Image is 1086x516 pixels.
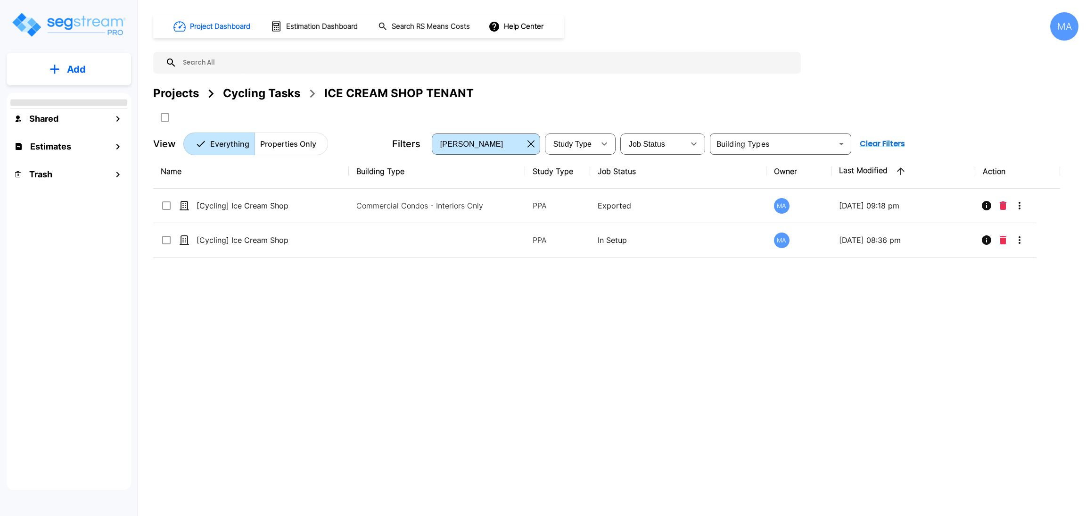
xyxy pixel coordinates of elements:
div: ICE CREAM SHOP TENANT [324,85,474,102]
div: MA [774,233,790,248]
button: Delete [996,231,1010,250]
button: Estimation Dashboard [267,17,363,36]
th: Study Type [525,154,590,189]
button: Properties Only [255,133,328,155]
button: Info [977,196,996,215]
p: [DATE] 08:36 pm [839,234,967,246]
button: Project Dashboard [170,16,255,37]
h1: Trash [29,168,52,181]
p: [Cycling] Ice Cream Shop Tenant - 081525_template [197,234,291,246]
p: PPA [533,234,583,246]
span: Job Status [629,140,665,148]
span: Study Type [553,140,592,148]
div: Platform [183,133,328,155]
button: Clear Filters [856,134,909,153]
img: Logo [11,11,126,38]
button: Everything [183,133,255,155]
button: Open [835,137,848,150]
p: [Cycling] Ice Cream Shop Tenant - 081525 [197,200,291,211]
button: Add [7,56,131,83]
div: MA [1050,12,1078,41]
button: SelectAll [156,108,174,127]
th: Building Type [349,154,525,189]
p: Add [67,62,86,76]
button: Delete [996,196,1010,215]
button: Help Center [486,17,547,35]
h1: Estimation Dashboard [286,21,358,32]
p: Exported [598,200,759,211]
th: Owner [766,154,831,189]
button: More-Options [1010,196,1029,215]
p: [DATE] 09:18 pm [839,200,967,211]
p: In Setup [598,234,759,246]
p: Commercial Condos - Interiors Only [356,200,484,211]
button: Search RS Means Costs [374,17,475,36]
th: Job Status [590,154,766,189]
div: Select [547,131,595,157]
div: Select [622,131,684,157]
th: Last Modified [831,154,975,189]
th: Action [975,154,1060,189]
p: Everything [210,138,249,150]
p: Properties Only [260,138,316,150]
div: Projects [153,85,199,102]
p: View [153,137,176,151]
div: Cycling Tasks [223,85,300,102]
div: Select [434,131,524,157]
h1: Shared [29,112,58,125]
input: Search All [177,52,796,74]
div: MA [774,198,790,214]
th: Name [153,154,349,189]
h1: Estimates [30,140,71,153]
button: More-Options [1010,231,1029,250]
p: Filters [392,137,420,151]
h1: Search RS Means Costs [392,21,470,32]
input: Building Types [713,137,833,150]
button: Info [977,231,996,250]
h1: Project Dashboard [190,21,250,32]
p: PPA [533,200,583,211]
